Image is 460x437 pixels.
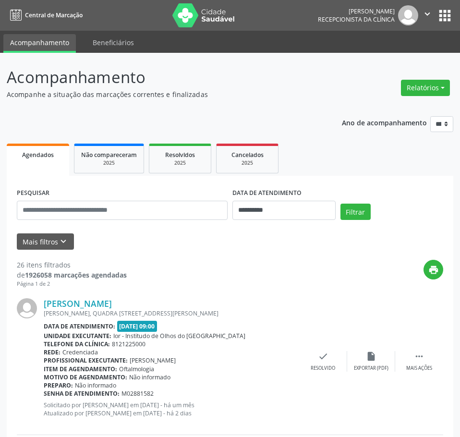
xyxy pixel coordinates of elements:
button: apps [436,7,453,24]
button: Mais filtroskeyboard_arrow_down [17,233,74,250]
p: Acompanhe a situação das marcações correntes e finalizadas [7,89,319,99]
b: Profissional executante: [44,356,128,364]
button: Filtrar [340,204,371,220]
span: M02881582 [121,389,154,398]
div: [PERSON_NAME] [318,7,395,15]
div: 2025 [156,159,204,167]
span: Credenciada [62,348,98,356]
span: Agendados [22,151,54,159]
i: check [318,351,328,362]
img: img [17,298,37,318]
b: Telefone da clínica: [44,340,110,348]
a: Beneficiários [86,34,141,51]
img: img [398,5,418,25]
span: Não compareceram [81,151,137,159]
div: 2025 [223,159,271,167]
p: Solicitado por [PERSON_NAME] em [DATE] - há um mês Atualizado por [PERSON_NAME] em [DATE] - há 2 ... [44,401,299,417]
span: Cancelados [231,151,264,159]
a: Central de Marcação [7,7,83,23]
i:  [414,351,424,362]
div: 26 itens filtrados [17,260,127,270]
button:  [418,5,436,25]
i: keyboard_arrow_down [58,236,69,247]
span: [PERSON_NAME] [130,356,176,364]
p: Ano de acompanhamento [342,116,427,128]
label: DATA DE ATENDIMENTO [232,186,302,201]
div: Resolvido [311,365,335,372]
div: 2025 [81,159,137,167]
span: Não informado [129,373,170,381]
a: [PERSON_NAME] [44,298,112,309]
i:  [422,9,433,19]
label: PESQUISAR [17,186,49,201]
i: print [428,265,439,275]
b: Item de agendamento: [44,365,117,373]
span: Resolvidos [165,151,195,159]
b: Data de atendimento: [44,322,115,330]
div: de [17,270,127,280]
div: Mais ações [406,365,432,372]
b: Preparo: [44,381,73,389]
b: Rede: [44,348,61,356]
a: Acompanhamento [3,34,76,53]
span: Ior - Institudo de Olhos do [GEOGRAPHIC_DATA] [113,332,245,340]
b: Senha de atendimento: [44,389,120,398]
strong: 1926058 marcações agendadas [25,270,127,279]
span: [DATE] 09:00 [117,321,157,332]
span: Não informado [75,381,116,389]
span: 8121225000 [112,340,145,348]
div: Exportar (PDF) [354,365,388,372]
span: Oftalmologia [119,365,154,373]
span: Central de Marcação [25,11,83,19]
button: Relatórios [401,80,450,96]
span: Recepcionista da clínica [318,15,395,24]
div: [PERSON_NAME], QUADRA [STREET_ADDRESS][PERSON_NAME] [44,309,299,317]
p: Acompanhamento [7,65,319,89]
button: print [424,260,443,279]
div: Página 1 de 2 [17,280,127,288]
i: insert_drive_file [366,351,376,362]
b: Unidade executante: [44,332,111,340]
b: Motivo de agendamento: [44,373,127,381]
